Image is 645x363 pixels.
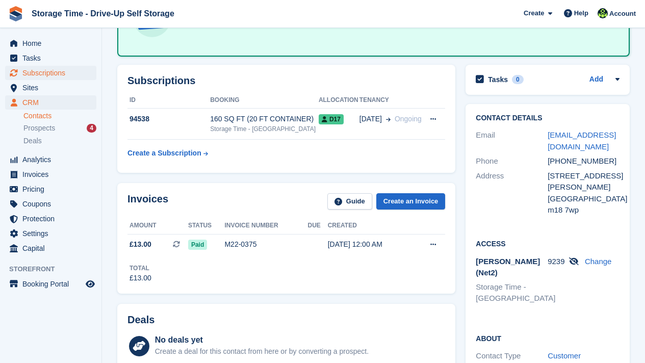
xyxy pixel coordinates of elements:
div: 4 [87,124,96,133]
a: Create a Subscription [127,144,208,163]
div: Email [476,129,548,152]
span: Storefront [9,264,101,274]
th: Status [188,218,225,234]
span: Capital [22,241,84,255]
span: Analytics [22,152,84,167]
span: Home [22,36,84,50]
th: Allocation [319,92,359,109]
a: menu [5,95,96,110]
span: Help [574,8,588,18]
a: menu [5,182,96,196]
a: menu [5,66,96,80]
th: Tenancy [359,92,423,109]
span: CRM [22,95,84,110]
div: [PHONE_NUMBER] [548,155,620,167]
th: Amount [127,218,188,234]
a: menu [5,226,96,241]
span: Paid [188,240,207,250]
span: 9239 [548,257,564,266]
a: Preview store [84,278,96,290]
span: Invoices [22,167,84,181]
a: menu [5,197,96,211]
div: 94538 [127,114,210,124]
span: Protection [22,212,84,226]
div: [DATE] 12:00 AM [328,239,412,250]
a: Contacts [23,111,96,121]
span: Create [524,8,544,18]
a: menu [5,241,96,255]
th: Invoice number [224,218,307,234]
div: 0 [512,75,524,84]
span: Deals [23,136,42,146]
a: menu [5,36,96,50]
h2: About [476,333,620,343]
div: Address [476,170,548,216]
div: £13.00 [130,273,151,283]
div: M22-0375 [224,239,307,250]
a: menu [5,212,96,226]
img: stora-icon-8386f47178a22dfd0bd8f6a31ec36ba5ce8667c1dd55bd0f319d3a0aa187defe.svg [8,6,23,21]
a: Deals [23,136,96,146]
span: Tasks [22,51,84,65]
th: Booking [210,92,319,109]
th: ID [127,92,210,109]
div: No deals yet [155,334,369,346]
span: Booking Portal [22,277,84,291]
span: Settings [22,226,84,241]
div: [GEOGRAPHIC_DATA] [548,193,620,205]
a: menu [5,277,96,291]
img: Laaibah Sarwar [598,8,608,18]
h2: Tasks [488,75,508,84]
span: £13.00 [130,239,151,250]
div: [PERSON_NAME] [548,181,620,193]
a: Add [589,74,603,86]
span: Pricing [22,182,84,196]
h2: Subscriptions [127,75,445,87]
a: Customer [548,351,581,360]
a: Change [585,257,612,266]
a: menu [5,51,96,65]
span: Prospects [23,123,55,133]
h2: Contact Details [476,114,620,122]
div: Storage Time - [GEOGRAPHIC_DATA] [210,124,319,134]
div: Phone [476,155,548,167]
div: Create a Subscription [127,148,201,159]
a: menu [5,81,96,95]
a: menu [5,167,96,181]
div: [STREET_ADDRESS] [548,170,620,182]
a: Guide [327,193,372,210]
a: Storage Time - Drive-Up Self Storage [28,5,178,22]
span: [PERSON_NAME] (Net2) [476,257,540,277]
li: Storage Time - [GEOGRAPHIC_DATA] [476,281,548,304]
th: Due [307,218,327,234]
div: Total [130,264,151,273]
a: Create an Invoice [376,193,446,210]
div: 160 SQ FT (20 FT CONTAINER) [210,114,319,124]
th: Created [328,218,412,234]
div: m18 7wp [548,204,620,216]
span: Account [609,9,636,19]
a: Prospects 4 [23,123,96,134]
span: Coupons [22,197,84,211]
span: Subscriptions [22,66,84,80]
span: Sites [22,81,84,95]
a: menu [5,152,96,167]
a: [EMAIL_ADDRESS][DOMAIN_NAME] [548,131,616,151]
h2: Access [476,238,620,248]
h2: Deals [127,314,154,326]
span: [DATE] [359,114,382,124]
div: Contact Type [476,350,548,362]
span: D17 [319,114,344,124]
span: Ongoing [395,115,422,123]
h2: Invoices [127,193,168,210]
div: Create a deal for this contact from here or by converting a prospect. [155,346,369,357]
